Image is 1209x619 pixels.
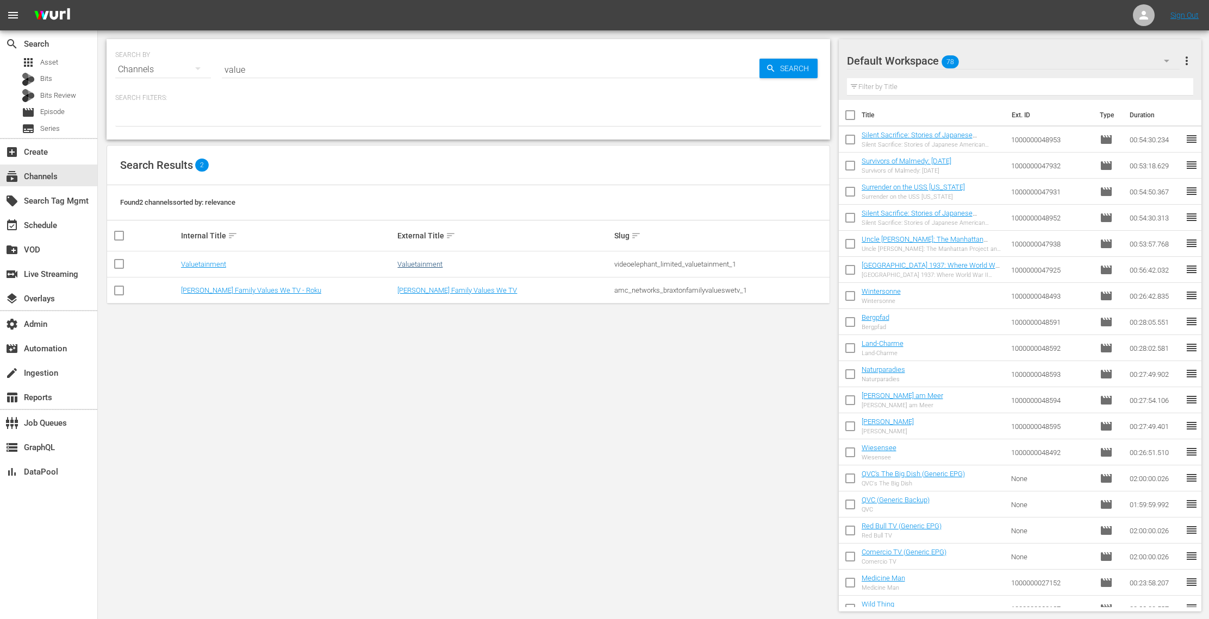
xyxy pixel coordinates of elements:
[862,100,1006,130] th: Title
[1100,602,1113,615] span: Episode
[862,271,1002,279] div: [GEOGRAPHIC_DATA] 1937: Where World War II Began
[1007,205,1096,231] td: 1000000048952
[1100,472,1113,485] span: Episode
[1100,263,1113,276] span: Episode
[1125,491,1185,517] td: 01:59:59.992
[862,428,914,435] div: [PERSON_NAME]
[40,90,76,101] span: Bits Review
[5,37,18,50] span: Search
[862,193,965,200] div: Surrender on the USS [US_STATE]
[22,73,35,86] div: Bits
[1100,524,1113,537] span: Episode
[1185,341,1198,354] span: reorder
[1007,309,1096,335] td: 1000000048591
[1185,159,1198,172] span: reorder
[862,600,894,608] a: Wild Thing
[1185,549,1198,563] span: reorder
[1185,289,1198,302] span: reorder
[1125,283,1185,309] td: 00:26:42.835
[1100,185,1113,198] span: Episode
[862,480,965,487] div: QVC's The Big Dish
[1125,439,1185,465] td: 00:26:51.510
[1007,231,1096,257] td: 1000000047938
[1170,11,1199,20] a: Sign Out
[1185,393,1198,406] span: reorder
[40,123,60,134] span: Series
[1185,419,1198,432] span: reorder
[40,73,52,84] span: Bits
[1125,465,1185,491] td: 02:00:00.026
[181,260,226,268] a: Valuetainment
[228,231,238,241] span: sort
[614,260,828,268] div: videoelephant_limited_valuetainment_1
[5,170,18,183] span: Channels
[862,391,943,400] a: [PERSON_NAME] am Meer
[862,313,889,321] a: Bergpfad
[847,46,1180,76] div: Default Workspace
[1185,602,1198,615] span: reorder
[1007,544,1096,570] td: None
[862,167,951,174] div: Survivors of Malmedy: [DATE]
[1007,127,1096,153] td: 1000000048953
[1100,550,1113,563] span: Episode
[862,376,905,383] div: Naturparadies
[1125,517,1185,544] td: 02:00:00.026
[862,157,951,165] a: Survivors of Malmedy: [DATE]
[1125,570,1185,596] td: 00:23:58.207
[1123,100,1188,130] th: Duration
[1185,132,1198,146] span: reorder
[22,56,35,69] span: Asset
[5,318,18,331] span: Admin
[397,229,611,242] div: External Title
[1100,237,1113,250] span: Episode
[1185,211,1198,224] span: reorder
[1185,445,1198,458] span: reorder
[862,418,914,426] a: [PERSON_NAME]
[1100,576,1113,589] span: Episode
[862,261,1001,277] a: [GEOGRAPHIC_DATA] 1937: Where World War II Began
[115,93,821,103] p: Search Filters:
[1185,237,1198,250] span: reorder
[397,260,443,268] a: Valuetainment
[1100,159,1113,172] span: Episode
[1007,570,1096,596] td: 1000000027152
[1007,283,1096,309] td: 1000000048493
[26,3,78,28] img: ans4CAIJ8jUAAAAAAAAAAAAAAAAAAAAAAAAgQb4GAAAAAAAAAAAAAAAAAAAAAAAAJMjXAAAAAAAAAAAAAAAAAAAAAAAAgAT5G...
[1125,413,1185,439] td: 00:27:49.401
[1180,54,1193,67] span: more_vert
[1185,497,1198,510] span: reorder
[614,229,828,242] div: Slug
[22,89,35,102] div: Bits Review
[862,444,896,452] a: Wiesensee
[1100,342,1113,355] span: Episode
[1007,257,1096,283] td: 1000000047925
[1185,315,1198,328] span: reorder
[862,454,896,461] div: Wiesensee
[1180,48,1193,74] button: more_vert
[1125,127,1185,153] td: 00:54:30.234
[862,324,889,331] div: Bergpfad
[22,106,35,119] span: Episode
[40,106,65,117] span: Episode
[1093,100,1123,130] th: Type
[862,496,930,504] a: QVC (Generic Backup)
[1100,133,1113,146] span: Episode
[862,365,905,374] a: Naturparadies
[1007,387,1096,413] td: 1000000048594
[1185,471,1198,484] span: reorder
[862,470,965,478] a: QVC's The Big Dish (Generic EPG)
[1185,263,1198,276] span: reorder
[862,532,942,539] div: Red Bull TV
[1100,498,1113,511] span: Episode
[22,122,35,135] span: Series
[1125,231,1185,257] td: 00:53:57.768
[862,574,905,582] a: Medicine Man
[5,219,18,232] span: Schedule
[1007,361,1096,387] td: 1000000048593
[862,131,977,147] a: Silent Sacrifice: Stories of Japanese American Incarceration - Part 2
[1007,465,1096,491] td: None
[1007,413,1096,439] td: 1000000048595
[862,287,901,295] a: Wintersonne
[1185,185,1198,198] span: reorder
[5,292,18,305] span: Overlays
